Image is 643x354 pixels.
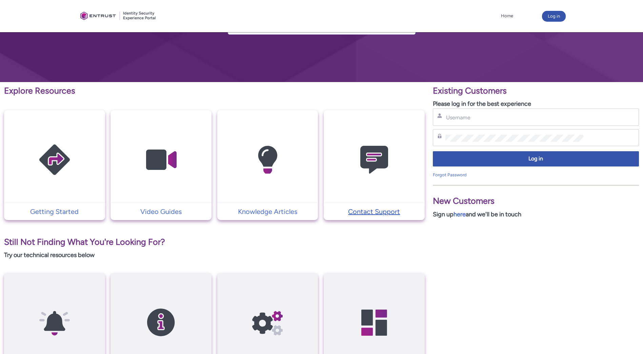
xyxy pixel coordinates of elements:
p: Please log in for the best experience [433,99,639,109]
button: Log in [433,151,639,166]
a: Video Guides [110,206,212,217]
p: Still Not Finding What You're Looking For? [4,236,425,249]
p: Explore Resources [4,84,425,97]
button: Log in [542,11,566,22]
img: Getting Started [22,123,87,196]
span: Log in [437,155,635,163]
a: Home [499,11,515,21]
a: Getting Started [4,206,105,217]
a: Contact Support [324,206,425,217]
img: Contact Support [342,123,406,196]
p: Knowledge Articles [221,206,315,217]
p: Contact Support [327,206,421,217]
p: Existing Customers [433,84,639,97]
img: Video Guides [129,123,193,196]
p: Video Guides [114,206,208,217]
input: Username [445,114,584,121]
p: Getting Started [7,206,102,217]
p: Sign up and we'll be in touch [433,210,639,219]
a: Forgot Password [433,172,467,177]
a: here [454,211,466,218]
p: Try our technical resources below [4,251,425,260]
a: Knowledge Articles [217,206,318,217]
p: New Customers [433,195,639,208]
img: Knowledge Articles [235,123,300,196]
